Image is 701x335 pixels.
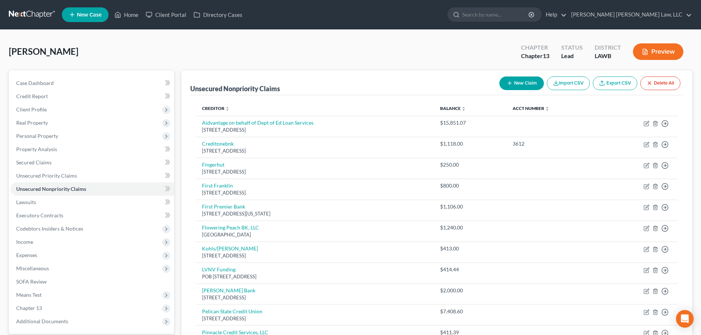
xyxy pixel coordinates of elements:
[461,107,466,111] i: unfold_more
[202,266,236,272] a: LVNV Funding
[10,275,174,288] a: SOFA Review
[16,318,68,324] span: Additional Documents
[202,273,428,280] div: POB [STREET_ADDRESS]
[499,76,544,90] button: New Claim
[16,93,48,99] span: Credit Report
[202,106,230,111] a: Creditor unfold_more
[543,52,549,59] span: 13
[202,308,262,314] a: Pelican State Credit Union
[10,90,174,103] a: Credit Report
[16,278,47,285] span: SOFA Review
[633,43,683,60] button: Preview
[10,169,174,182] a: Unsecured Priority Claims
[542,8,567,21] a: Help
[202,147,428,154] div: [STREET_ADDRESS]
[593,76,637,90] a: Export CSV
[16,120,48,126] span: Real Property
[440,203,501,210] div: $1,106.00
[640,76,680,90] button: Delete All
[16,159,52,165] span: Secured Claims
[440,224,501,231] div: $1,240.00
[202,140,234,147] a: Creditonebnk
[567,8,692,21] a: [PERSON_NAME] [PERSON_NAME] Law, LLC
[16,106,47,113] span: Client Profile
[595,52,621,60] div: LAWB
[440,308,501,315] div: $7,408.60
[16,265,49,271] span: Miscellaneous
[202,168,428,175] div: [STREET_ADDRESS]
[202,287,255,293] a: [PERSON_NAME] Bank
[440,182,501,189] div: $800.00
[16,186,86,192] span: Unsecured Nonpriority Claims
[10,209,174,222] a: Executory Contracts
[111,8,142,21] a: Home
[16,252,37,258] span: Expenses
[547,76,590,90] button: Import CSV
[202,224,259,231] a: Flowering Peach BK, LLC
[16,292,42,298] span: Means Test
[545,107,549,111] i: unfold_more
[202,210,428,217] div: [STREET_ADDRESS][US_STATE]
[202,294,428,301] div: [STREET_ADDRESS]
[16,146,57,152] span: Property Analysis
[16,172,77,179] span: Unsecured Priority Claims
[225,107,230,111] i: unfold_more
[202,252,428,259] div: [STREET_ADDRESS]
[595,43,621,52] div: District
[561,52,583,60] div: Lead
[10,76,174,90] a: Case Dashboard
[10,182,174,196] a: Unsecured Nonpriority Claims
[10,143,174,156] a: Property Analysis
[440,140,501,147] div: $1,118.00
[462,8,530,21] input: Search by name...
[9,46,78,57] span: [PERSON_NAME]
[440,119,501,126] div: $15,851.07
[202,315,428,322] div: [STREET_ADDRESS]
[16,133,58,139] span: Personal Property
[16,212,63,218] span: Executory Contracts
[440,266,501,273] div: $414.44
[16,239,33,245] span: Income
[16,199,36,205] span: Lawsuits
[16,225,83,232] span: Codebtors Insiders & Notices
[77,12,102,18] span: New Case
[440,106,466,111] a: Balance unfold_more
[561,43,583,52] div: Status
[202,203,245,210] a: First Premier Bank
[513,140,595,147] div: 3612
[202,245,258,252] a: Kohls/[PERSON_NAME]
[440,245,501,252] div: $413.00
[440,287,501,294] div: $2,000.00
[440,161,501,168] div: $250.00
[10,196,174,209] a: Lawsuits
[190,84,280,93] div: Unsecured Nonpriority Claims
[521,52,549,60] div: Chapter
[202,231,428,238] div: [GEOGRAPHIC_DATA]
[202,189,428,196] div: [STREET_ADDRESS]
[513,106,549,111] a: Acct Number unfold_more
[202,120,314,126] a: Aidvantage on behalf of Dept of Ed Loan Services
[202,126,428,133] div: [STREET_ADDRESS]
[190,8,246,21] a: Directory Cases
[521,43,549,52] div: Chapter
[10,156,174,169] a: Secured Claims
[202,161,224,168] a: Fingerhut
[676,310,694,328] div: Open Intercom Messenger
[16,305,42,311] span: Chapter 13
[16,80,54,86] span: Case Dashboard
[202,182,233,189] a: First Franklin
[142,8,190,21] a: Client Portal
